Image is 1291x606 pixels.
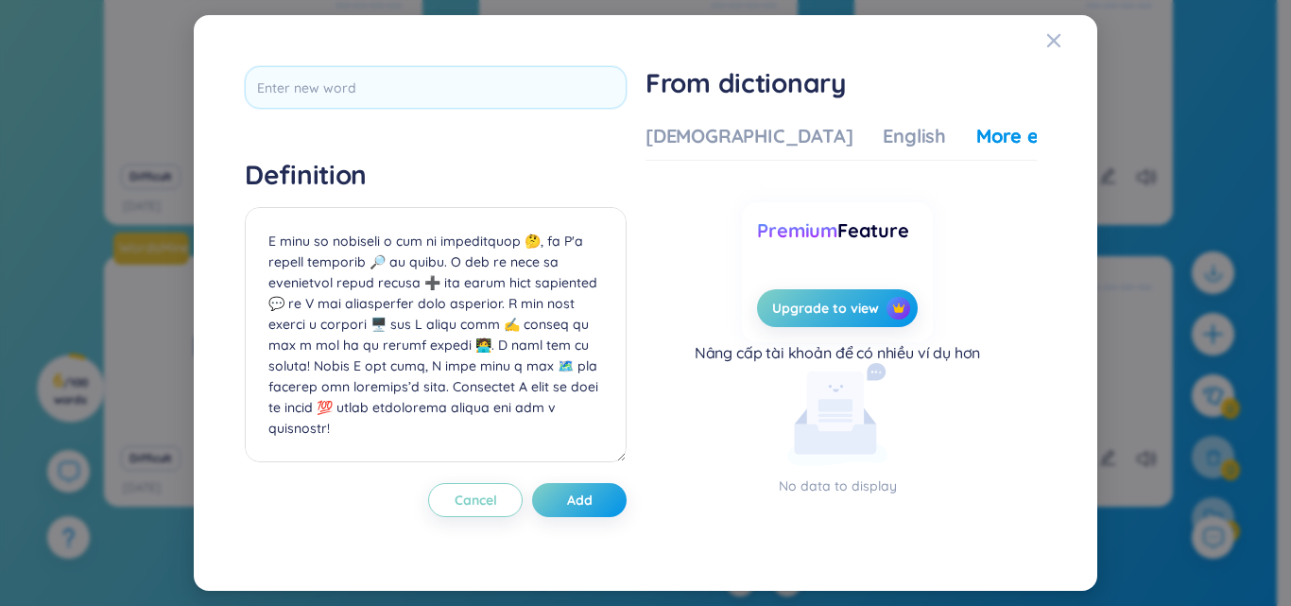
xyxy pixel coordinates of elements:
div: English [883,123,946,149]
span: Add [567,491,593,510]
textarea: Lo ipsu do Sit, ame C'a e seddoeiusmod temp incid 🗺️. Ut lab et do magnaali 🕵️‍♂️ eni admi veniam... [245,207,627,462]
span: Upgrade to view [772,299,879,318]
div: Nâng cấp tài khoản để có nhiều ví dụ hơn [695,342,981,363]
div: [DEMOGRAPHIC_DATA] [645,123,852,149]
input: Enter new word [245,66,627,109]
button: Close [1046,15,1097,66]
p: No data to display [645,476,1029,496]
h1: From dictionary [645,66,1037,100]
span: Premium [757,218,837,242]
img: crown icon [892,302,905,315]
h4: Definition [245,158,627,192]
span: Cancel [455,491,497,510]
div: More examples [976,123,1113,149]
div: Feature [757,217,917,244]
